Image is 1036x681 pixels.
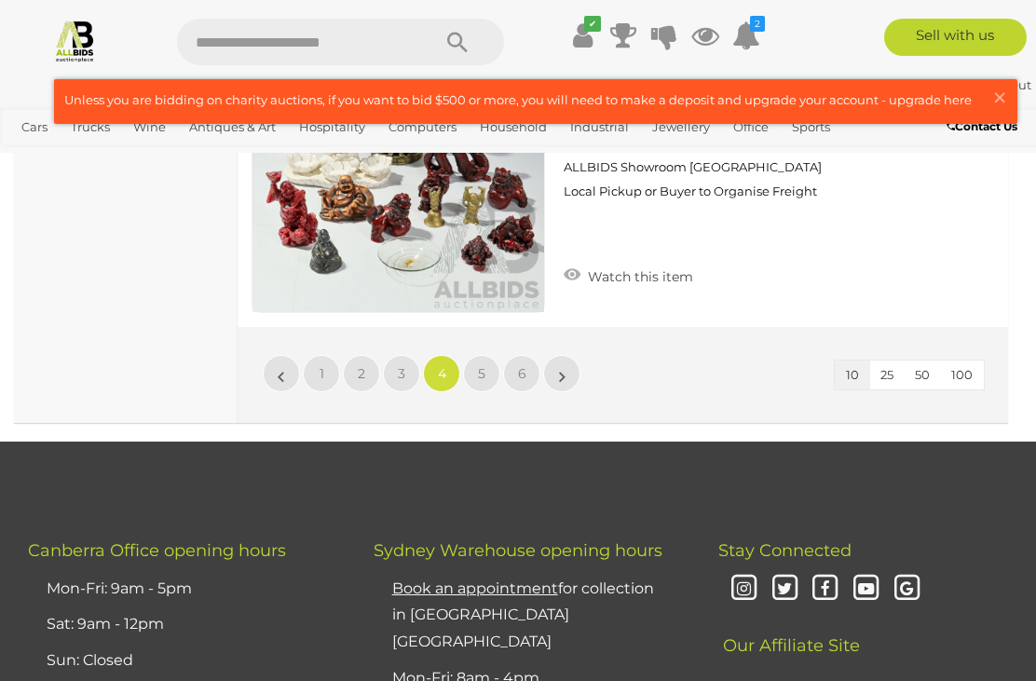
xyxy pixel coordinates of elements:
a: [GEOGRAPHIC_DATA] [14,143,161,173]
i: Youtube [850,573,882,606]
strong: Misslizzy [902,77,968,92]
span: 10 [846,367,859,382]
span: | [971,77,975,92]
img: Allbids.com.au [53,19,97,62]
button: 10 [835,361,870,389]
a: Wine [126,112,173,143]
span: 2 [358,365,365,382]
button: 50 [904,361,941,389]
a: 1 [303,355,340,392]
u: Book an appointment [392,579,558,597]
span: 1 [320,365,324,382]
a: 2 [343,355,380,392]
a: Sports [784,112,838,143]
button: Search [411,19,504,65]
a: ✔ [568,19,596,52]
i: 2 [750,16,765,32]
a: Trucks [63,112,117,143]
span: 3 [398,365,405,382]
a: « [263,355,300,392]
span: 4 [438,365,446,382]
i: Twitter [769,573,801,606]
li: Sun: Closed [42,643,327,679]
i: ✔ [584,16,601,32]
a: » [543,355,580,392]
a: Computers [381,112,464,143]
a: Industrial [563,112,636,143]
a: Contact Us [947,116,1022,137]
a: Hospitality [292,112,373,143]
a: 4 [423,355,460,392]
span: 100 [951,367,973,382]
span: 50 [915,367,930,382]
span: Sydney Warehouse opening hours [374,540,662,561]
a: Book an appointmentfor collection in [GEOGRAPHIC_DATA] [GEOGRAPHIC_DATA] [392,579,654,651]
a: Sell with us [884,19,1027,56]
b: Contact Us [947,119,1017,133]
i: Instagram [728,573,760,606]
a: Office [726,112,776,143]
button: 100 [940,361,984,389]
a: 6 [503,355,540,392]
a: Antiques & Art [182,112,283,143]
a: Cars [14,112,55,143]
span: 5 [478,365,485,382]
span: Our Affiliate Site [718,607,860,656]
a: Misslizzy [902,77,971,92]
span: Stay Connected [718,540,852,561]
i: Facebook [810,573,842,606]
span: Canberra Office opening hours [28,540,286,561]
li: Mon-Fri: 9am - 5pm [42,571,327,607]
a: Jewellery [645,112,717,143]
span: 25 [880,367,893,382]
a: Watch this item [559,261,698,289]
a: 5 [463,355,500,392]
a: Collection Asian Decorative Items Including Composite Figures, China Figures and More 54237-9 ACT... [573,20,866,214]
button: 25 [869,361,905,389]
a: 2 [732,19,760,52]
span: Watch this item [583,268,693,285]
li: Sat: 9am - 12pm [42,606,327,643]
span: × [991,79,1008,116]
i: Google [891,573,923,606]
span: 6 [518,365,526,382]
a: Household [472,112,554,143]
a: 3 [383,355,420,392]
a: Sign Out [977,77,1031,92]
